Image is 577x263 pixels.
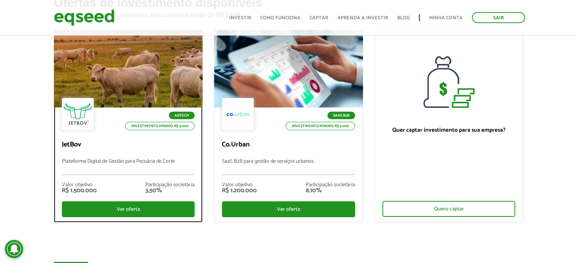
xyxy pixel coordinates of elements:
[229,16,251,20] a: Investir
[286,122,355,130] p: Investimento mínimo: R$ 5.000
[222,141,355,149] p: Co.Urban
[145,188,195,194] div: 3,50%
[169,112,195,119] p: Agtech
[306,182,355,188] div: Participação societária
[125,122,195,130] p: Investimento mínimo: R$ 5.000
[62,188,97,194] div: R$ 1.500.000
[62,141,195,149] p: JetBov
[397,16,410,20] a: Blog
[62,182,97,188] div: Valor objetivo
[382,127,516,134] p: Quer captar investimento para sua empresa?
[382,201,516,217] div: Quero captar
[337,16,388,20] a: Aprenda a investir
[472,12,525,23] a: Sair
[62,201,195,217] div: Ver oferta
[145,182,195,188] div: Participação societária
[214,30,363,223] a: SaaS B2B Investimento mínimo: R$ 5.000 Co.Urban SaaS B2B para gestão de serviços urbanos Valor ob...
[306,188,355,194] div: 8,10%
[222,201,355,217] div: Ver oferta
[327,112,355,119] p: SaaS B2B
[222,182,257,188] div: Valor objetivo
[429,16,463,20] a: Minha conta
[54,8,115,28] img: EqSeed
[222,159,355,175] p: SaaS B2B para gestão de serviços urbanos
[222,188,257,194] div: R$ 1.200.000
[260,16,300,20] a: Como funciona
[54,30,203,223] a: Agtech Investimento mínimo: R$ 5.000 JetBov Plataforma Digital de Gestão para Pecuária de Corte V...
[62,159,195,175] p: Plataforma Digital de Gestão para Pecuária de Corte
[310,16,328,20] a: Captar
[374,30,524,223] a: Quer captar investimento para sua empresa? Quero captar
